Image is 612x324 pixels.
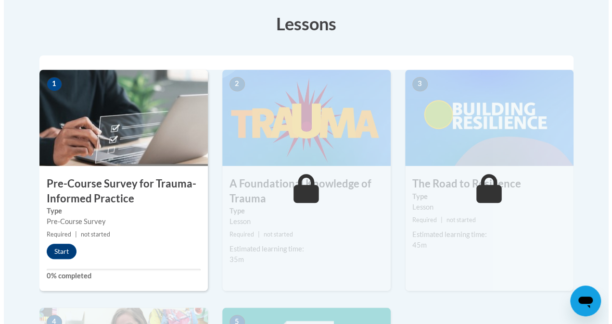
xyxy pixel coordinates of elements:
span: | [254,231,256,238]
h3: A Foundational Knowledge of Trauma [218,176,387,206]
span: Required [43,231,67,238]
button: Start [43,244,73,259]
span: 35m [226,255,240,263]
div: Estimated learning time: [408,229,562,240]
span: 45m [408,241,423,249]
img: Course Image [401,70,570,166]
span: 1 [43,77,58,91]
img: Course Image [36,70,204,166]
span: not started [443,216,472,224]
h3: The Road to Resilience [401,176,570,191]
h3: Lessons [36,12,570,36]
label: 0% completed [43,271,197,281]
h3: Pre-Course Survey for Trauma-Informed Practice [36,176,204,206]
label: Type [408,191,562,202]
span: 2 [226,77,241,91]
span: Required [226,231,250,238]
span: Required [408,216,433,224]
div: Lesson [408,202,562,212]
iframe: Button to launch messaging window [566,286,597,316]
label: Type [43,206,197,216]
span: 3 [408,77,424,91]
span: | [71,231,73,238]
span: not started [260,231,289,238]
div: Pre-Course Survey [43,216,197,227]
span: not started [77,231,106,238]
div: Lesson [226,216,380,227]
div: Estimated learning time: [226,244,380,254]
label: Type [226,206,380,216]
span: | [437,216,439,224]
img: Course Image [218,70,387,166]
